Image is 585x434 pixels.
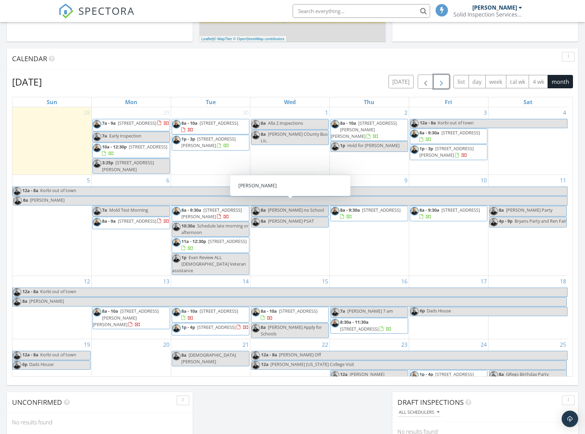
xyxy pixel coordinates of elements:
[488,339,567,387] td: Go to October 25, 2025
[270,361,354,367] span: [PERSON_NAME] [US_STATE] College Visit
[419,130,439,136] span: 8a - 9:30a
[181,136,236,148] a: 1p - 3p [STREET_ADDRESS][PERSON_NAME]
[362,207,401,213] span: [STREET_ADDRESS]
[181,223,248,235] span: Schedule late morning or afternoon
[92,143,170,158] a: 10a - 12:30p [STREET_ADDRESS]
[165,175,171,186] a: Go to October 6, 2025
[331,120,397,139] a: 8a - 10a [STREET_ADDRESS][PERSON_NAME][PERSON_NAME]
[93,144,101,152] img: img_0062.jpg
[419,145,433,152] span: 1p - 3p
[29,298,64,304] span: [PERSON_NAME]
[268,207,324,213] span: [PERSON_NAME] no School
[340,207,360,213] span: 8a - 9:30a
[12,398,62,407] span: Unconfirmed
[261,218,266,224] span: 8a
[409,175,488,276] td: Go to October 10, 2025
[171,276,250,339] td: Go to October 14, 2025
[250,276,330,339] td: Go to October 15, 2025
[251,131,260,140] img: img_0062.jpg
[250,107,330,175] td: Go to October 1, 2025
[12,54,47,63] span: Calendar
[331,371,339,380] img: img_0062.jpg
[172,223,181,231] img: img_0062.jpg
[410,145,419,154] img: img_0062.jpg
[419,371,433,377] span: 1p - 4p
[102,308,118,314] span: 8a - 10a
[261,120,266,126] span: 8a
[251,120,260,129] img: img_0062.jpg
[172,254,246,274] span: Evan Review ALL [DEMOGRAPHIC_DATA] Veteran assistance
[320,276,329,287] a: Go to October 15, 2025
[499,371,504,377] span: 8a
[200,120,238,126] span: [STREET_ADDRESS]
[93,308,101,316] img: img_0062.jpg
[331,207,339,215] img: img_0062.jpg
[82,339,91,350] a: Go to October 19, 2025
[93,218,101,226] img: img_0062.jpg
[40,187,76,193] span: Korbi out of town
[347,142,400,148] span: Hold for [PERSON_NAME]
[261,207,266,213] span: 8a
[181,223,195,229] span: 10:30a
[419,207,439,213] span: 8a - 9:30a
[92,175,171,276] td: Go to October 6, 2025
[172,237,249,253] a: 11a - 12:30p [STREET_ADDRESS]
[499,218,513,224] span: 4p - 9p
[488,175,567,276] td: Go to October 11, 2025
[172,323,249,335] a: 1p - 4p [STREET_ADDRESS]
[403,107,409,118] a: Go to October 2, 2025
[92,339,171,387] td: Go to October 20, 2025
[250,175,330,276] td: Go to October 8, 2025
[482,107,488,118] a: Go to October 3, 2025
[12,107,92,175] td: Go to September 28, 2025
[559,276,567,287] a: Go to October 18, 2025
[409,276,488,339] td: Go to October 17, 2025
[397,398,464,407] span: Draft Inspections
[330,318,408,333] a: 8:30a - 11:30a [STREET_ADDRESS]
[78,3,135,18] span: SPECTORA
[40,288,76,294] span: Korbi out of town
[181,120,238,133] a: 8a - 10a [STREET_ADDRESS]
[409,339,488,387] td: Go to October 24, 2025
[410,207,419,215] img: img_0062.jpg
[124,97,139,107] a: Monday
[129,144,167,150] span: [STREET_ADDRESS]
[340,120,356,126] span: 8a - 10a
[162,276,171,287] a: Go to October 13, 2025
[92,217,170,229] a: 8a - 9a [STREET_ADDRESS]
[22,361,28,369] span: 6p
[181,324,249,330] a: 1p - 4p [STREET_ADDRESS]
[268,120,303,126] span: Alla 2 inspections
[181,254,187,260] span: 1p
[197,324,236,330] span: [STREET_ADDRESS]
[340,319,392,332] a: 8:30a - 11:30a [STREET_ADDRESS]
[340,371,348,377] span: 12a
[324,175,329,186] a: Go to October 8, 2025
[331,142,339,151] img: img_0062.jpg
[485,75,506,88] button: week
[102,133,107,139] span: 7a
[559,175,567,186] a: Go to October 11, 2025
[12,175,92,276] td: Go to October 5, 2025
[102,218,169,224] a: 8a - 9a [STREET_ADDRESS]
[13,361,21,369] img: img_0062.jpg
[93,120,101,129] img: img_0062.jpg
[93,159,101,168] img: img_0062.jpg
[419,307,425,316] span: 6p
[340,142,345,148] span: 1p
[102,120,169,126] a: 7a - 9a [STREET_ADDRESS]
[515,218,566,224] span: Bryans Party and Ren Fair
[13,288,21,297] img: img_0062.jpg
[244,175,250,186] a: Go to October 7, 2025
[409,107,488,175] td: Go to October 3, 2025
[268,218,314,224] span: [PERSON_NAME] PSAT
[92,307,170,329] a: 8a - 10a [STREET_ADDRESS][PERSON_NAME][PERSON_NAME]
[251,361,260,369] img: img_0062.jpg
[479,339,488,350] a: Go to October 24, 2025
[118,120,156,126] span: [STREET_ADDRESS]
[340,371,384,384] span: [PERSON_NAME] [US_STATE]
[251,351,260,360] img: img_0062.jpg
[410,130,419,138] img: img_0062.jpg
[93,308,159,327] a: 8a - 10a [STREET_ADDRESS][PERSON_NAME][PERSON_NAME]
[40,352,76,358] span: Korbi out of town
